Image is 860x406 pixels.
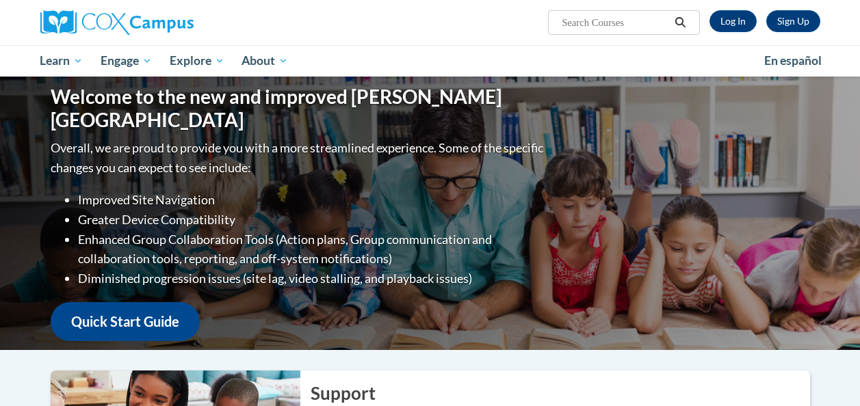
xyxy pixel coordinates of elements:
[766,10,820,32] a: Register
[709,10,757,32] a: Log In
[311,381,810,405] h2: Support
[40,10,287,35] a: Cox Campus
[755,46,831,75] a: En español
[92,45,161,77] a: Engage
[78,210,547,230] li: Greater Device Compatibility
[40,10,194,35] img: Cox Campus
[242,53,288,69] span: About
[170,53,224,69] span: Explore
[161,45,233,77] a: Explore
[78,230,547,269] li: Enhanced Group Collaboration Tools (Action plans, Group communication and collaboration tools, re...
[233,45,297,77] a: About
[51,85,547,131] h1: Welcome to the new and improved [PERSON_NAME][GEOGRAPHIC_DATA]
[78,269,547,288] li: Diminished progression issues (site lag, video stalling, and playback issues)
[101,53,152,69] span: Engage
[51,302,200,341] a: Quick Start Guide
[78,190,547,210] li: Improved Site Navigation
[560,14,670,31] input: Search Courses
[30,45,831,77] div: Main menu
[764,53,822,68] span: En español
[40,53,83,69] span: Learn
[31,45,92,77] a: Learn
[670,14,690,31] button: Search
[51,138,547,178] p: Overall, we are proud to provide you with a more streamlined experience. Some of the specific cha...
